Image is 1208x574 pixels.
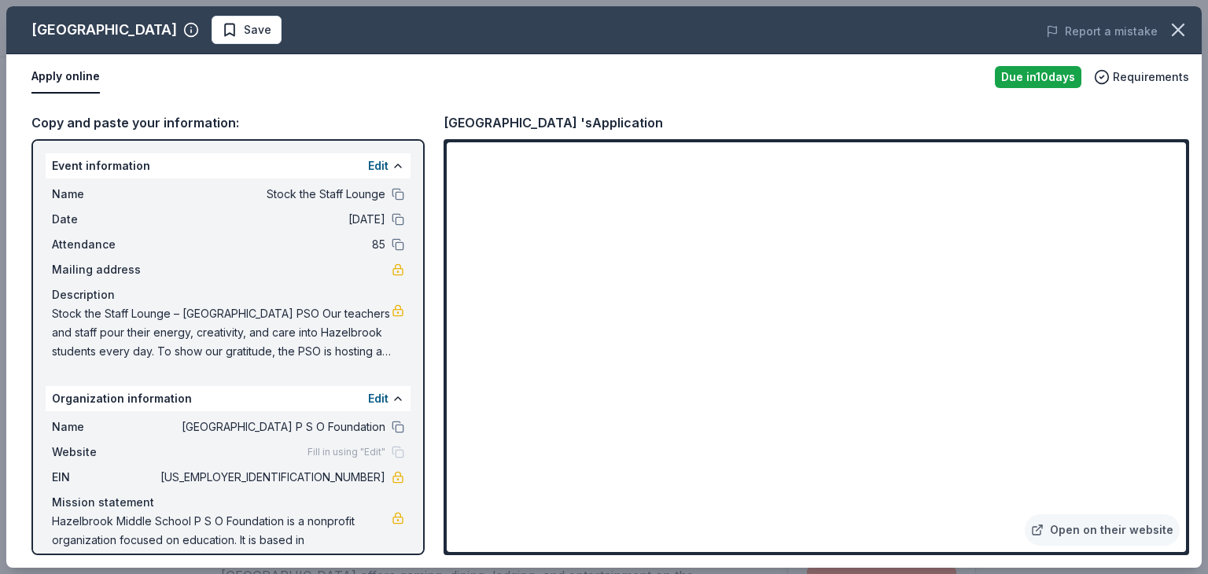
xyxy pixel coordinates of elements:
[212,16,282,44] button: Save
[31,112,425,133] div: Copy and paste your information:
[52,285,404,304] div: Description
[31,61,100,94] button: Apply online
[52,493,404,512] div: Mission statement
[1094,68,1189,86] button: Requirements
[52,185,157,204] span: Name
[157,468,385,487] span: [US_EMPLOYER_IDENTIFICATION_NUMBER]
[368,389,389,408] button: Edit
[52,304,392,361] span: Stock the Staff Lounge – [GEOGRAPHIC_DATA] PSO Our teachers and staff pour their energy, creativi...
[1113,68,1189,86] span: Requirements
[157,210,385,229] span: [DATE]
[995,66,1081,88] div: Due in 10 days
[52,235,157,254] span: Attendance
[46,386,411,411] div: Organization information
[157,185,385,204] span: Stock the Staff Lounge
[52,418,157,436] span: Name
[157,235,385,254] span: 85
[444,112,663,133] div: [GEOGRAPHIC_DATA] 's Application
[157,418,385,436] span: [GEOGRAPHIC_DATA] P S O Foundation
[52,443,157,462] span: Website
[1025,514,1180,546] a: Open on their website
[52,468,157,487] span: EIN
[244,20,271,39] span: Save
[46,153,411,178] div: Event information
[52,512,392,568] span: Hazelbrook Middle School P S O Foundation is a nonprofit organization focused on education. It is...
[308,446,385,458] span: Fill in using "Edit"
[368,156,389,175] button: Edit
[31,17,177,42] div: [GEOGRAPHIC_DATA]
[1046,22,1158,41] button: Report a mistake
[52,210,157,229] span: Date
[52,260,157,279] span: Mailing address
